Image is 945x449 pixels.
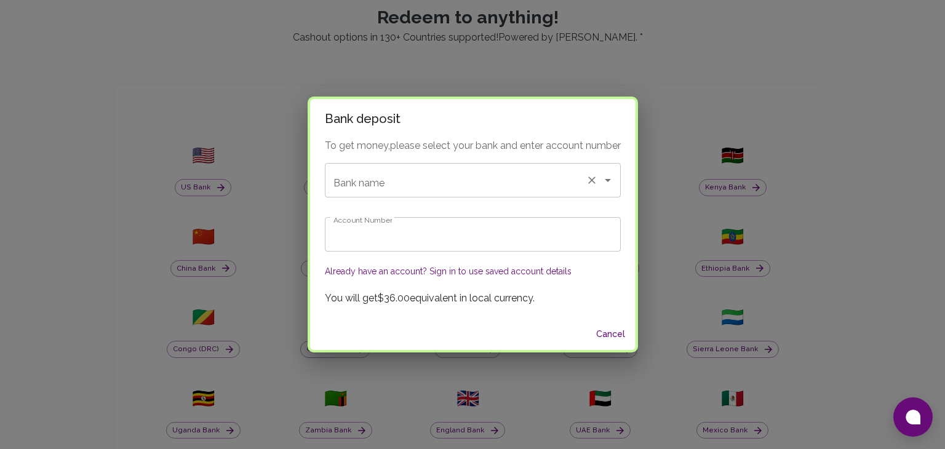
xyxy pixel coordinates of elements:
[599,172,616,189] button: Open
[325,265,572,277] button: Already have an account? Sign in to use saved account details
[310,99,636,138] h2: Bank deposit
[325,291,621,306] p: You will get $36.00 equivalent in local currency.
[333,215,392,225] label: Account Number
[583,172,600,189] button: Clear
[591,323,631,346] button: Cancel
[893,397,933,437] button: Open chat window
[325,138,621,153] p: To get money, please select your bank and enter account number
